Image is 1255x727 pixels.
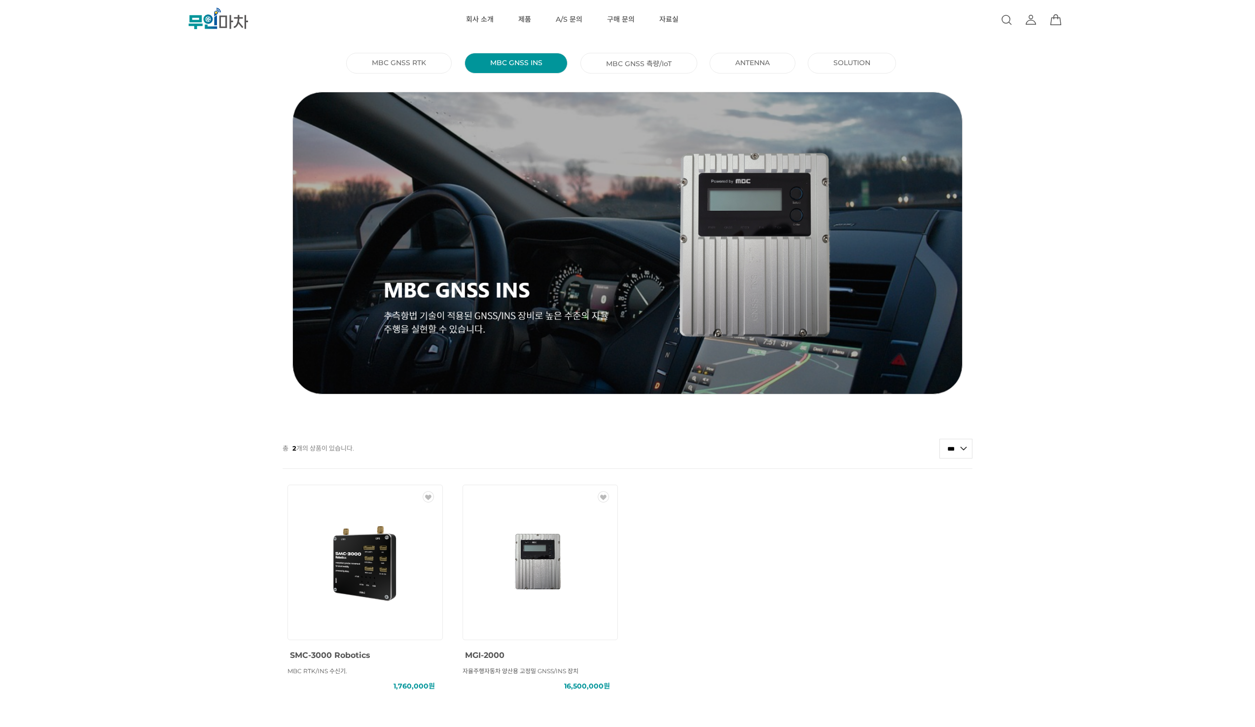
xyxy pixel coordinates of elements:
a: SOLUTION [833,58,870,67]
img: SMC-3000 Robotics [321,518,409,607]
a: MBC GNSS INS [490,58,542,67]
a: MGI-2000 [465,649,504,660]
span: 자율주행자동차 양산용 고정밀 GNSS/INS 장치 [463,667,578,675]
a: ANTENNA [735,58,770,67]
a: SMC-3000 Robotics [290,649,370,660]
span: SMC-3000 Robotics [290,650,370,660]
a: MBC GNSS RTK [372,58,426,67]
img: thumbnail_MBC_GNSS_INS.png [283,92,973,394]
span: 1,760,000원 [394,682,435,691]
span: 16,500,000원 [564,682,610,691]
span: WISH [423,491,437,502]
img: 관심상품 등록 전 [598,491,609,502]
span: MBC RTK/INS 수신기. [287,667,347,675]
img: 관심상품 등록 전 [423,491,434,502]
span: WISH [598,491,612,502]
strong: 2 [292,444,296,452]
img: MGI-2000 [496,518,584,607]
p: 총 개의 상품이 있습니다. [283,439,354,458]
span: MGI-2000 [465,650,504,660]
a: MBC GNSS 측량/IoT [606,58,672,68]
